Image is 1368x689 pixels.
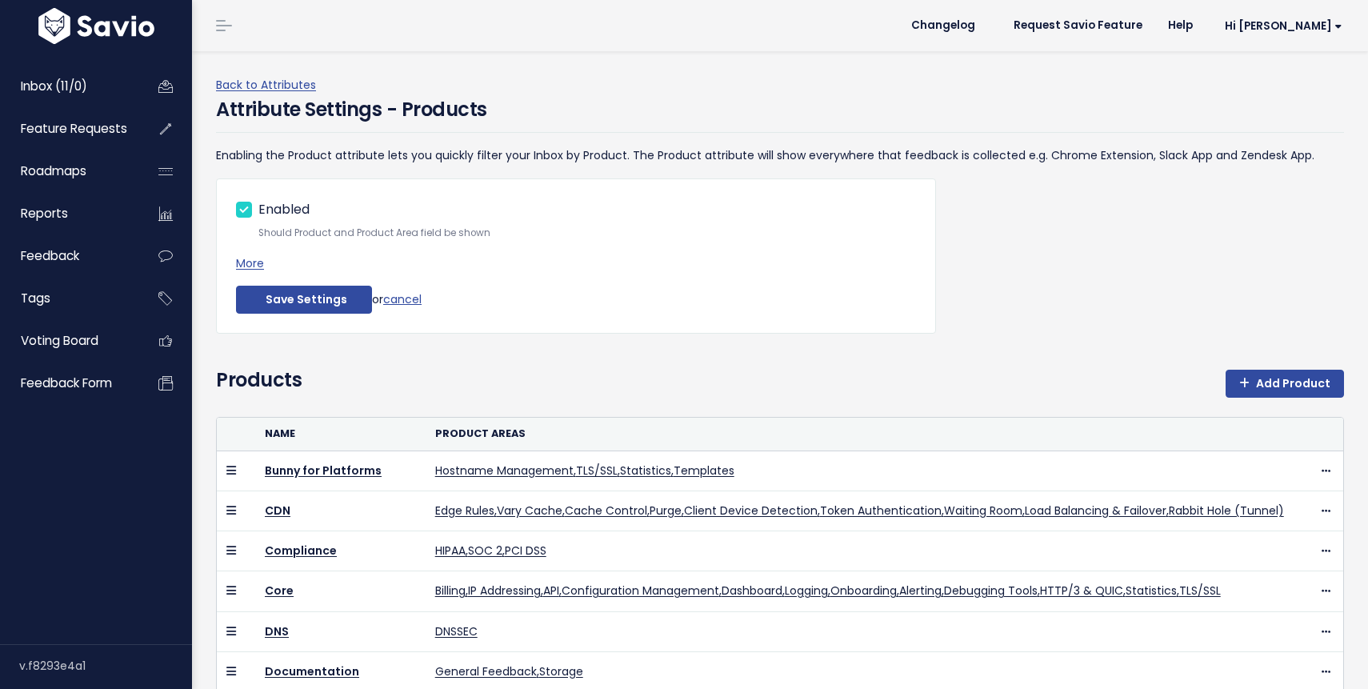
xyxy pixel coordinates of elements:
a: Add Product [1226,370,1344,399]
span: Voting Board [21,332,98,349]
th: Name [255,418,426,451]
span: Feedback [21,247,79,264]
span: Edge Rules [435,503,494,519]
span: General Feedback [435,663,537,679]
a: Help [1155,14,1206,38]
span: Roadmaps [21,162,86,179]
span: Feedback form [21,375,112,391]
a: HIPAA,SOC 2,PCI DSS [435,543,546,559]
h4: Attribute Settings - Products [216,95,487,124]
a: Back to Attributes [216,77,316,93]
span: PCI DSS [505,543,546,559]
span: Reports [21,205,68,222]
span: Alerting [899,583,942,599]
a: Feedback [4,238,133,274]
span: Statistics [1126,583,1177,599]
span: Logging [785,583,828,599]
span: API [543,583,559,599]
span: Vary Cache [497,503,562,519]
span: TLS/SSL [576,463,618,479]
a: Feature Requests [4,110,133,147]
a: Core [265,583,294,599]
span: Rabbit Hole (Tunnel) [1169,503,1284,519]
a: Hostname Management,TLS/SSL,Statistics,Templates [435,463,734,479]
span: SOC 2 [468,543,502,559]
a: cancel [383,290,422,306]
a: Tags [4,280,133,317]
span: Tags [21,290,50,306]
a: Documentation [265,663,359,679]
span: Hostname Management [435,463,574,479]
a: Compliance [265,543,337,559]
a: Bunny for Platforms [265,463,382,479]
a: DNSSEC [435,623,478,639]
a: Reports [4,195,133,232]
span: HIPAA [435,543,466,559]
button: Save Settings [236,286,372,314]
a: DNS [265,623,289,639]
span: Inbox (11/0) [21,78,87,94]
span: Client Device Detection [684,503,818,519]
small: Should Product and Product Area field be shown [258,225,916,242]
span: Configuration Management [562,583,719,599]
span: Storage [539,663,583,679]
span: Feature Requests [21,120,127,137]
span: Templates [674,463,734,479]
a: General Feedback,Storage [435,663,583,679]
span: HTTP/3 & QUIC [1040,583,1123,599]
div: v.f8293e4a1 [19,645,192,687]
a: More [236,255,264,271]
a: CDN [265,503,290,519]
span: Billing [435,583,466,599]
span: Statistics [620,463,671,479]
span: Purge [650,503,682,519]
label: Enabled [258,198,310,222]
span: Hi [PERSON_NAME] [1225,20,1342,32]
span: Load Balancing & Failover [1025,503,1166,519]
span: TLS/SSL [1179,583,1221,599]
a: Billing,IP Addressing,API,Configuration Management,Dashboard,Logging,Onboarding,Alerting,Debuggin... [435,583,1221,599]
a: Feedback form [4,365,133,402]
a: Voting Board [4,322,133,359]
a: Edge Rules,Vary Cache,Cache Control,Purge,Client Device Detection,Token Authentication,Waiting Ro... [435,503,1284,519]
h4: Products [216,366,302,411]
img: logo-white.9d6f32f41409.svg [34,8,158,44]
a: Inbox (11/0) [4,68,133,105]
span: Dashboard [722,583,782,599]
span: Onboarding [830,583,897,599]
span: Waiting Room [944,503,1022,519]
span: Cache Control [565,503,647,519]
span: Token Authentication [820,503,942,519]
span: IP Addressing [468,583,541,599]
th: Product Areas [426,418,1309,451]
div: or [236,286,916,314]
a: Hi [PERSON_NAME] [1206,14,1355,38]
a: Roadmaps [4,153,133,190]
span: Debugging Tools [944,583,1038,599]
p: Enabling the Product attribute lets you quickly filter your Inbox by Product. The Product attribu... [216,146,1344,166]
a: Request Savio Feature [1001,14,1155,38]
span: Changelog [911,20,975,31]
